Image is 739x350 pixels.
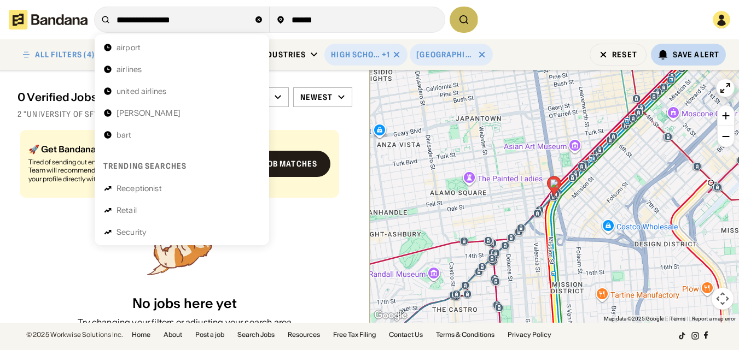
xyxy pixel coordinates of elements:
div: Retail [117,206,137,214]
div: Save Alert [673,50,719,60]
div: 🚀 Get Bandana Matched (100% Free) [28,145,224,153]
div: Try changing your filters or adjusting your search area [78,316,292,328]
div: grid [18,126,352,230]
a: Terms (opens in new tab) [670,316,685,322]
div: +1 [382,50,390,60]
div: airlines [117,66,142,73]
div: © 2025 Workwise Solutions Inc. [26,331,123,338]
a: Report a map error [692,316,736,322]
a: Open this area in Google Maps (opens a new window) [373,309,409,323]
a: Post a job [195,331,224,338]
a: Terms & Conditions [436,331,494,338]
div: Tired of sending out endless job applications? Bandana Match Team will recommend jobs tailored to... [28,158,224,183]
div: [GEOGRAPHIC_DATA] ([GEOGRAPHIC_DATA]) [416,50,473,60]
a: Home [132,331,150,338]
div: Receptionist [117,185,162,192]
div: High School Diploma or GED [331,50,380,60]
a: Contact Us [389,331,423,338]
div: airport [117,44,141,51]
div: 2 "university of sf" jobs on [DOMAIN_NAME] [18,109,352,119]
a: Privacy Policy [508,331,551,338]
div: ALL FILTERS (4) [35,51,95,58]
img: Bandana logotype [9,10,88,29]
a: Free Tax Filing [333,331,376,338]
div: united airlines [117,87,166,95]
a: Search Jobs [237,331,275,338]
div: Industries [259,50,306,60]
div: [PERSON_NAME] [117,109,181,117]
a: About [164,331,182,338]
div: Newest [300,92,333,102]
div: 0 Verified Jobs [18,91,213,104]
div: Get job matches [246,160,317,168]
span: Map data ©2025 Google [604,316,664,322]
div: No jobs here yet [132,296,237,312]
div: Security [117,228,147,236]
div: Trending searches [103,161,187,171]
img: Google [373,309,409,323]
a: Resources [288,331,320,338]
div: bart [117,131,132,139]
div: Reset [612,51,637,58]
button: Map camera controls [712,288,734,310]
